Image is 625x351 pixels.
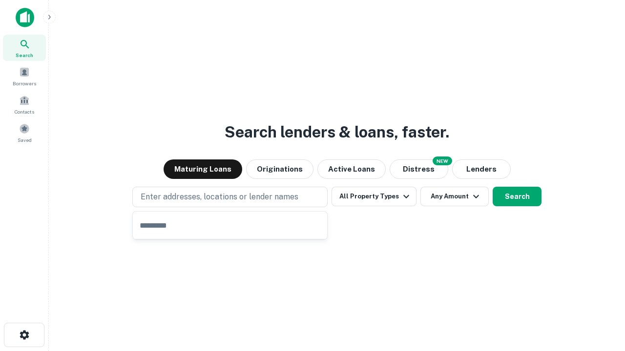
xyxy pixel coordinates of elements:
button: Maturing Loans [164,159,242,179]
iframe: Chat Widget [576,273,625,320]
button: All Property Types [332,187,417,206]
button: Active Loans [317,159,386,179]
button: Search [493,187,542,206]
span: Search [16,51,33,59]
img: capitalize-icon.png [16,8,34,27]
span: Borrowers [13,79,36,87]
a: Borrowers [3,63,46,89]
button: Search distressed loans with lien and other non-mortgage details. [390,159,448,179]
a: Saved [3,119,46,146]
span: Saved [18,136,32,144]
p: Enter addresses, locations or lender names [141,191,298,203]
button: Originations [246,159,313,179]
button: Lenders [452,159,511,179]
button: Any Amount [420,187,489,206]
h3: Search lenders & loans, faster. [225,120,449,144]
button: Enter addresses, locations or lender names [132,187,328,207]
div: NEW [433,156,452,165]
a: Search [3,35,46,61]
span: Contacts [15,108,34,116]
a: Contacts [3,91,46,117]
